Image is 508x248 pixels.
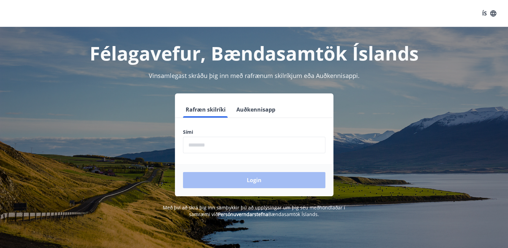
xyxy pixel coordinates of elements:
[234,101,278,118] button: Auðkennisapp
[183,101,228,118] button: Rafræn skilríki
[478,7,500,19] button: ÍS
[183,129,325,135] label: Sími
[20,40,488,66] h1: Félagavefur, Bændasamtök Íslands
[149,72,360,80] span: Vinsamlegast skráðu þig inn með rafrænum skilríkjum eða Auðkennisappi.
[218,211,268,217] a: Persónuverndarstefna
[163,204,345,217] span: Með því að skrá þig inn samþykkir þú að upplýsingar um þig séu meðhöndlaðar í samræmi við Bændasa...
